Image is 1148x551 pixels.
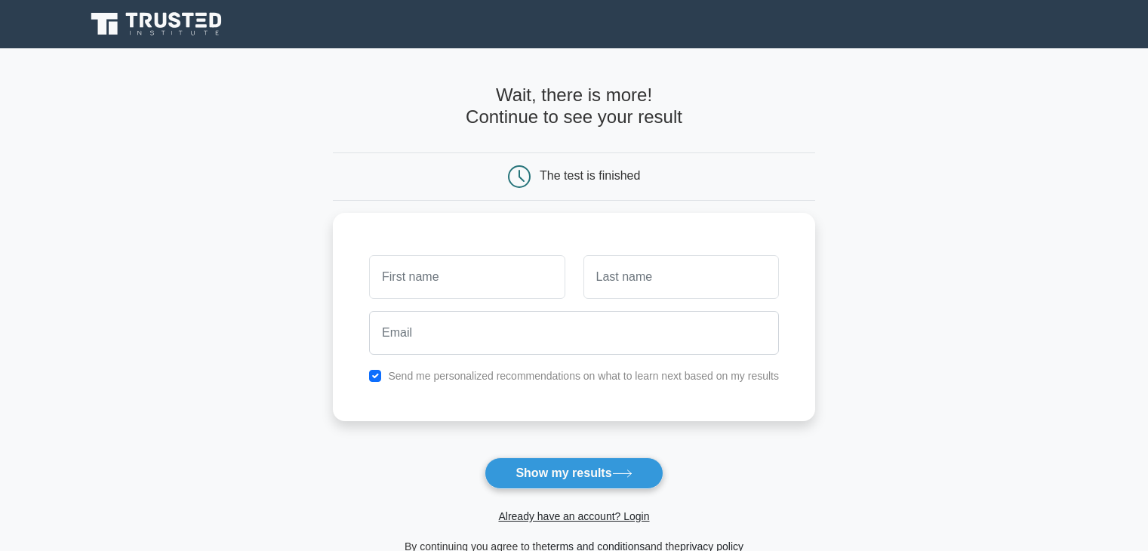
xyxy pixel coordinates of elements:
[369,311,779,355] input: Email
[498,510,649,522] a: Already have an account? Login
[333,85,815,128] h4: Wait, there is more! Continue to see your result
[583,255,779,299] input: Last name
[485,457,663,489] button: Show my results
[388,370,779,382] label: Send me personalized recommendations on what to learn next based on my results
[369,255,565,299] input: First name
[540,169,640,182] div: The test is finished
